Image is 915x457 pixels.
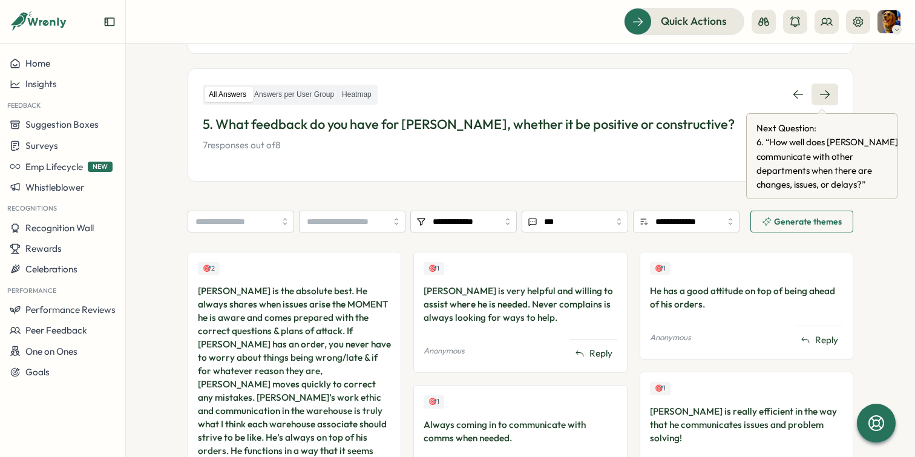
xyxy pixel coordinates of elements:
button: Reply [796,331,843,349]
span: Recognition Wall [25,222,94,234]
span: 6 . “How well does [PERSON_NAME] communicate with other departments when there are changes, issue... [756,135,902,191]
button: Quick Actions [624,8,744,35]
span: Reply [589,347,612,360]
div: Upvotes [424,262,444,275]
span: Performance Reviews [25,304,116,315]
div: Upvotes [424,395,444,408]
img: Sean [877,10,900,33]
span: NEW [88,162,113,172]
span: Emp Lifecycle [25,161,83,173]
div: Upvotes [650,382,671,395]
span: Generate themes [774,217,842,226]
span: Rewards [25,243,62,254]
div: Upvotes [198,262,220,275]
div: [PERSON_NAME] is very helpful and willing to assist where he is needed. Never complains is always... [424,284,617,324]
p: Anonymous [424,346,465,357]
span: Peer Feedback [25,324,87,336]
span: Home [25,58,50,69]
span: Next Question: [756,121,902,135]
button: Generate themes [750,211,853,232]
span: Insights [25,78,57,90]
span: Surveys [25,140,58,151]
span: Quick Actions [661,13,727,29]
button: Expand sidebar [103,16,116,28]
label: Heatmap [338,87,375,102]
label: Answers per User Group [251,87,338,102]
div: [PERSON_NAME] is really efficient in the way that he communicates issues and problem solving! [650,405,843,445]
span: Reply [815,334,838,347]
span: Suggestion Boxes [25,119,99,130]
p: 7 responses out of 8 [203,139,838,152]
div: Upvotes [650,262,671,275]
p: Anonymous [650,332,691,343]
span: Whistleblower [25,182,84,193]
span: Celebrations [25,263,77,275]
span: Goals [25,366,50,378]
label: All Answers [205,87,250,102]
p: 5. What feedback do you have for [PERSON_NAME], whether it be positive or constructive? [203,115,838,134]
div: He has a good attitude on top of being ahead of his orders. [650,284,843,311]
button: Reply [570,344,617,363]
span: One on Ones [25,346,77,357]
div: Always coming in to communicate with comms when needed. [424,418,617,445]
